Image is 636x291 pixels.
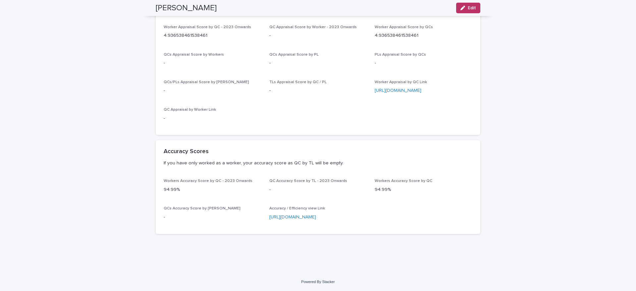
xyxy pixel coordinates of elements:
[164,214,261,221] p: -
[156,3,217,13] h2: [PERSON_NAME]
[375,60,472,67] p: -
[269,80,327,84] span: TLs Appraisal Score by QC / PL
[468,6,476,10] span: Edit
[164,80,249,84] span: QCs/PLs Appraisal Score by [PERSON_NAME]
[375,186,472,193] p: 94.99%
[164,53,224,57] span: QCs Appraisal Score by Workers
[164,60,261,67] p: -
[269,179,347,183] span: QC Accuracy Score by TL - 2023 Onwards
[375,25,433,29] span: Worker Appraisal Score by QCs
[375,179,432,183] span: Workers Accuracy Score by QC
[164,179,252,183] span: Workers Accuracy Score by QC - 2023 Onwards
[269,60,367,67] p: -
[269,25,357,29] span: QC Appraisal Score by Worker - 2023 Onwards
[164,25,251,29] span: Worker Appraisal Score by QC - 2023 Onwards
[164,87,261,94] p: -
[164,186,261,193] p: 94.99%
[164,32,261,39] p: 4.936538461538461
[164,160,470,166] p: If you have only worked as a worker, your accuracy score as QC by TL will be empty.
[164,206,240,210] span: QCs Accuracy Score by [PERSON_NAME]
[375,88,421,93] a: [URL][DOMAIN_NAME]
[269,53,319,57] span: QCs Appraisal Score by PL
[164,148,209,155] h2: Accuracy Scores
[375,32,472,39] p: 4.936538461538461
[269,186,367,193] p: -
[456,3,480,13] button: Edit
[269,32,367,39] p: -
[301,280,335,284] a: Powered By Stacker
[269,206,325,210] span: Accuracy / Efficiency view Link
[164,115,261,122] p: -
[375,53,426,57] span: PLs Appraisal Score by QCs
[375,80,427,84] span: Worker Appraisal by QC Link
[269,87,367,94] p: -
[164,108,216,112] span: QC Appraisal by Worker Link
[269,215,316,219] a: [URL][DOMAIN_NAME]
